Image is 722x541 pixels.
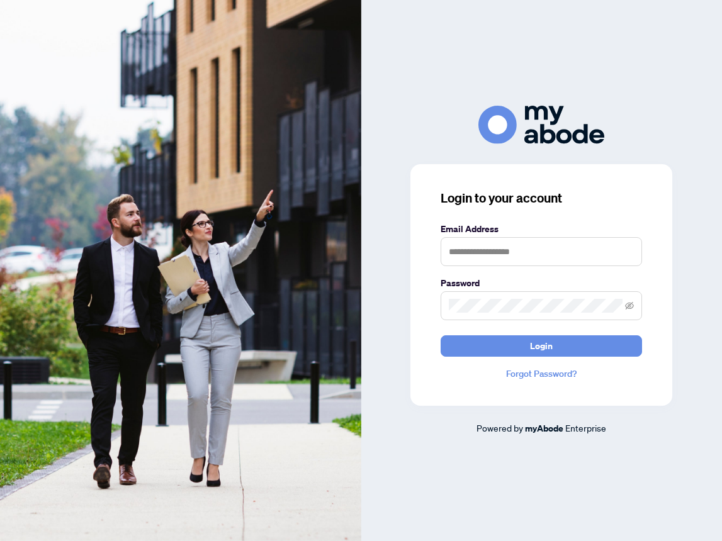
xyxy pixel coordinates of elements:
span: eye-invisible [625,301,634,310]
h3: Login to your account [441,189,642,207]
a: myAbode [525,421,563,435]
span: Powered by [477,422,523,433]
img: ma-logo [478,106,604,144]
label: Email Address [441,222,642,236]
span: Enterprise [565,422,606,433]
a: Forgot Password? [441,367,642,381]
span: Login [530,336,553,356]
label: Password [441,276,642,290]
button: Login [441,335,642,357]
